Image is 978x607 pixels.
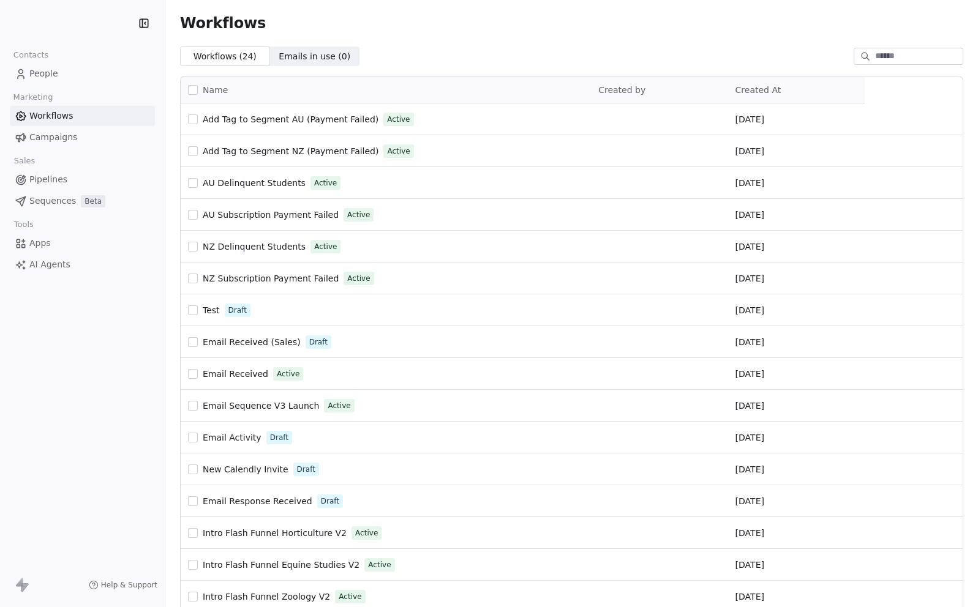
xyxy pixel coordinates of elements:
[29,195,76,207] span: Sequences
[10,127,155,147] a: Campaigns
[279,50,350,63] span: Emails in use ( 0 )
[203,431,261,444] a: Email Activity
[321,496,339,507] span: Draft
[203,592,330,601] span: Intro Flash Funnel Zoology V2
[81,195,105,207] span: Beta
[10,64,155,84] a: People
[89,580,157,590] a: Help & Support
[735,145,764,157] span: [DATE]
[29,237,51,250] span: Apps
[203,113,378,125] a: Add Tag to Segment AU (Payment Failed)
[29,173,67,186] span: Pipelines
[735,431,764,444] span: [DATE]
[735,368,764,380] span: [DATE]
[203,272,339,285] a: NZ Subscription Payment Failed
[277,368,299,379] span: Active
[203,145,378,157] a: Add Tag to Segment NZ (Payment Failed)
[735,240,764,253] span: [DATE]
[203,527,347,539] a: Intro Flash Funnel Horticulture V2
[9,215,39,234] span: Tools
[203,177,306,189] a: AU Delinquent Students
[29,110,73,122] span: Workflows
[8,46,54,64] span: Contacts
[203,84,228,97] span: Name
[203,210,339,220] span: AU Subscription Payment Failed
[270,432,288,443] span: Draft
[735,590,764,603] span: [DATE]
[203,146,378,156] span: Add Tag to Segment NZ (Payment Failed)
[203,274,339,283] span: NZ Subscription Payment Failed
[735,272,764,285] span: [DATE]
[203,369,268,379] span: Email Received
[735,177,764,189] span: [DATE]
[203,242,306,251] span: NZ Delinquent Students
[735,495,764,507] span: [DATE]
[180,15,266,32] span: Workflows
[9,152,40,170] span: Sales
[203,304,220,316] a: Test
[29,131,77,144] span: Campaigns
[203,400,319,412] a: Email Sequence V3 Launch
[203,496,312,506] span: Email Response Received
[8,88,58,106] span: Marketing
[29,67,58,80] span: People
[203,114,378,124] span: Add Tag to Segment AU (Payment Failed)
[101,580,157,590] span: Help & Support
[598,85,645,95] span: Created by
[387,114,410,125] span: Active
[10,191,155,211] a: SequencesBeta
[203,368,268,380] a: Email Received
[314,241,337,252] span: Active
[10,255,155,275] a: AI Agents
[368,559,391,570] span: Active
[735,336,764,348] span: [DATE]
[328,400,350,411] span: Active
[735,304,764,316] span: [DATE]
[735,463,764,475] span: [DATE]
[387,146,410,157] span: Active
[203,463,288,475] a: New Calendly Invite
[339,591,361,602] span: Active
[355,527,378,538] span: Active
[203,433,261,442] span: Email Activity
[10,169,155,190] a: Pipelines
[203,337,301,347] span: Email Received (Sales)
[203,209,339,221] a: AU Subscription Payment Failed
[297,464,315,475] span: Draft
[735,527,764,539] span: [DATE]
[347,209,370,220] span: Active
[735,113,764,125] span: [DATE]
[314,177,337,188] span: Active
[203,559,359,571] a: Intro Flash Funnel Equine Studies V2
[735,559,764,571] span: [DATE]
[203,178,306,188] span: AU Delinquent Students
[203,590,330,603] a: Intro Flash Funnel Zoology V2
[10,233,155,253] a: Apps
[203,495,312,507] a: Email Response Received
[735,400,764,412] span: [DATE]
[309,337,328,348] span: Draft
[203,464,288,474] span: New Calendly Invite
[10,106,155,126] a: Workflows
[347,273,370,284] span: Active
[203,401,319,411] span: Email Sequence V3 Launch
[203,305,220,315] span: Test
[203,528,347,538] span: Intro Flash Funnel Horticulture V2
[735,209,764,221] span: [DATE]
[228,305,247,316] span: Draft
[203,336,301,348] a: Email Received (Sales)
[203,560,359,570] span: Intro Flash Funnel Equine Studies V2
[203,240,306,253] a: NZ Delinquent Students
[29,258,70,271] span: AI Agents
[735,85,781,95] span: Created At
